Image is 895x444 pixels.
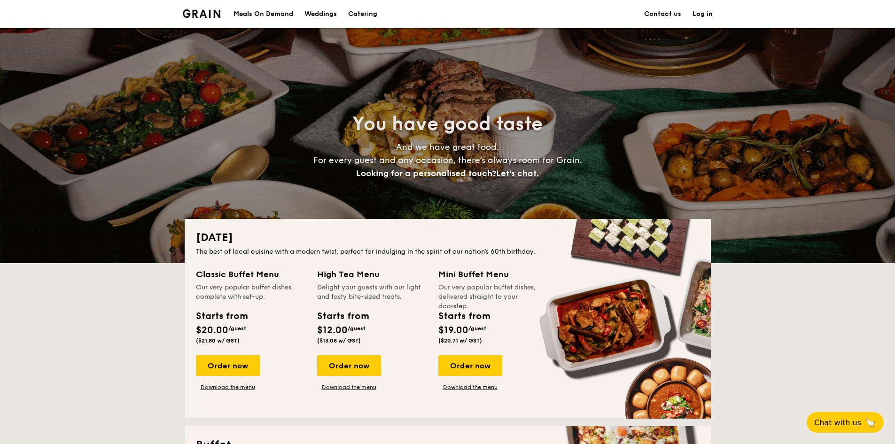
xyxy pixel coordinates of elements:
div: Order now [438,355,502,376]
div: Our very popular buffet dishes, complete with set-up. [196,283,306,302]
span: /guest [348,325,366,332]
a: Logotype [183,9,221,18]
span: You have good taste [352,113,543,135]
span: ($21.80 w/ GST) [196,337,240,344]
span: ($13.08 w/ GST) [317,337,361,344]
img: Grain [183,9,221,18]
span: And we have great food. For every guest and any occasion, there’s always room for Grain. [313,142,582,179]
span: /guest [228,325,246,332]
div: High Tea Menu [317,268,427,281]
span: Looking for a personalised touch? [356,168,496,179]
span: ($20.71 w/ GST) [438,337,482,344]
a: Download the menu [438,383,502,391]
span: $19.00 [438,325,468,336]
span: $12.00 [317,325,348,336]
span: /guest [468,325,486,332]
div: Our very popular buffet dishes, delivered straight to your doorstep. [438,283,548,302]
div: Mini Buffet Menu [438,268,548,281]
span: $20.00 [196,325,228,336]
span: Let's chat. [496,168,539,179]
h2: [DATE] [196,230,700,245]
div: Order now [196,355,260,376]
div: Starts from [196,309,247,323]
span: Chat with us [814,418,861,427]
div: The best of local cuisine with a modern twist, perfect for indulging in the spirit of our nation’... [196,247,700,257]
div: Order now [317,355,381,376]
button: Chat with us🦙 [807,412,884,433]
div: Starts from [438,309,490,323]
span: 🦙 [865,417,876,428]
a: Download the menu [196,383,260,391]
div: Starts from [317,309,368,323]
div: Delight your guests with our light and tasty bite-sized treats. [317,283,427,302]
a: Download the menu [317,383,381,391]
div: Classic Buffet Menu [196,268,306,281]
